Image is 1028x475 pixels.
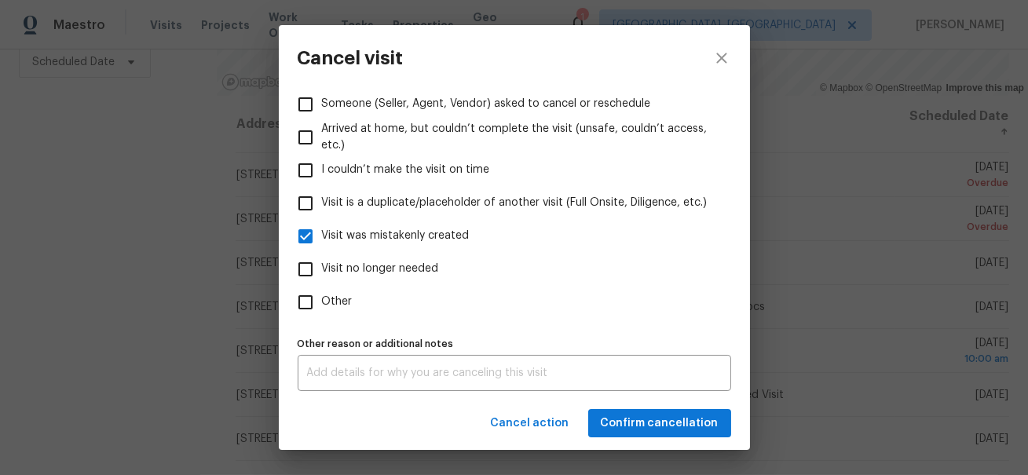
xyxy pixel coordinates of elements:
span: Confirm cancellation [601,414,719,433]
span: Visit no longer needed [322,261,439,277]
span: Visit was mistakenly created [322,228,470,244]
button: close [693,25,750,91]
button: Confirm cancellation [588,409,731,438]
label: Other reason or additional notes [298,339,731,349]
span: Arrived at home, but couldn’t complete the visit (unsafe, couldn’t access, etc.) [322,121,719,154]
span: I couldn’t make the visit on time [322,162,490,178]
span: Someone (Seller, Agent, Vendor) asked to cancel or reschedule [322,96,651,112]
h3: Cancel visit [298,47,404,69]
span: Visit is a duplicate/placeholder of another visit (Full Onsite, Diligence, etc.) [322,195,708,211]
span: Other [322,294,353,310]
button: Cancel action [485,409,576,438]
span: Cancel action [491,414,569,433]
